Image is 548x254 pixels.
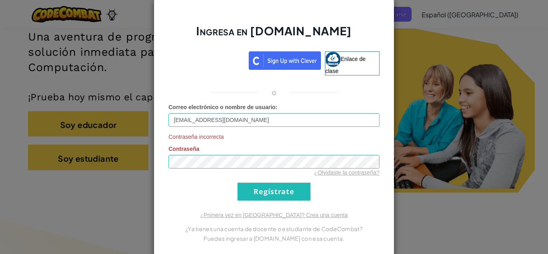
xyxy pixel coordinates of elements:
[185,225,363,232] font: ¿Ya tienes una cuenta de docente o estudiante de CodeCombat?
[325,52,341,67] img: classlink-logo-small.png
[276,104,278,110] font: :
[272,87,276,97] font: o
[325,55,365,74] font: Enlace de clase
[164,51,249,68] iframe: Botón de acceso con Google
[168,134,224,140] font: Contraseña incorrecta
[237,183,311,201] input: Regístrate
[168,146,199,152] font: Contraseña
[203,235,344,242] font: Puedes ingresar a [DOMAIN_NAME] con esa cuenta.
[249,51,321,70] img: clever_sso_button@2x.png
[314,169,380,176] a: ¿Olvidaste la contraseña?
[196,24,351,38] font: Ingresa en [DOMAIN_NAME]
[200,212,348,218] a: ¿Primera vez en [GEOGRAPHIC_DATA]? Crea una cuenta
[168,104,276,110] font: Correo electrónico o nombre de usuario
